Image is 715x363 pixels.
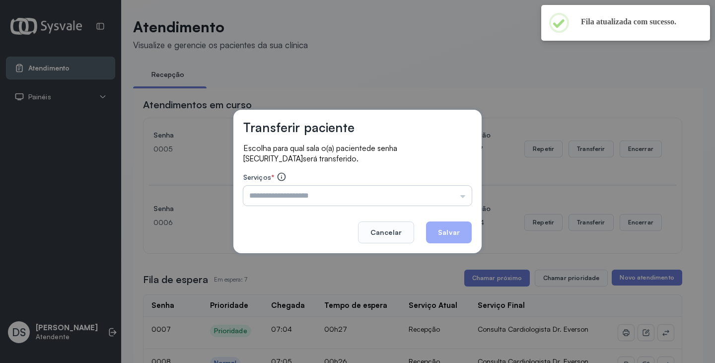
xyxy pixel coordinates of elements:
[243,120,355,135] h3: Transferir paciente
[358,221,414,243] button: Cancelar
[243,143,472,164] p: Escolha para qual sala o(a) paciente será transferido.
[581,17,694,27] h2: Fila atualizada com sucesso.
[426,221,472,243] button: Salvar
[243,173,271,181] span: Serviços
[243,144,397,163] span: de senha [SECURITY_DATA]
